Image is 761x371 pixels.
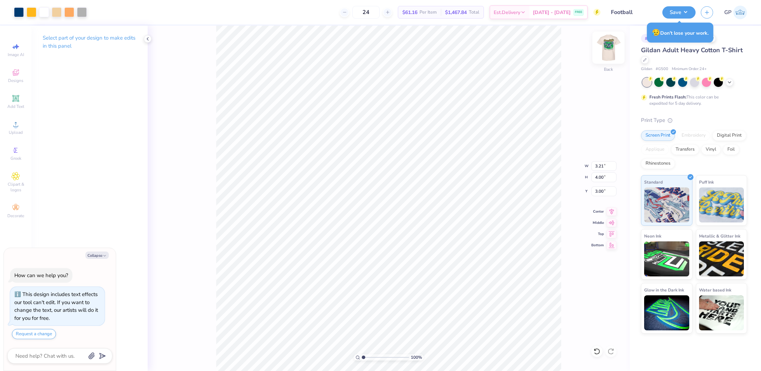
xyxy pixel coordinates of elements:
[402,9,417,16] span: $61.16
[671,144,699,155] div: Transfers
[494,9,520,16] span: Est. Delivery
[411,354,422,360] span: 100 %
[724,8,732,16] span: GP
[8,52,24,57] span: Image AI
[43,34,136,50] p: Select part of your design to make edits in this panel
[644,241,689,276] img: Neon Ink
[644,187,689,222] img: Standard
[575,10,582,15] span: FREE
[591,243,604,248] span: Bottom
[641,34,669,43] div: # 506164A
[8,78,23,83] span: Designs
[591,209,604,214] span: Center
[662,6,696,19] button: Save
[677,130,710,141] div: Embroidery
[712,130,746,141] div: Digital Print
[420,9,437,16] span: Per Item
[445,9,467,16] span: $1,467.84
[699,241,744,276] img: Metallic & Glitter Ink
[699,295,744,330] img: Water based Ink
[10,156,21,161] span: Greek
[12,329,56,339] button: Request a change
[469,9,479,16] span: Total
[656,66,668,72] span: # G500
[699,187,744,222] img: Puff Ink
[591,220,604,225] span: Middle
[85,252,109,259] button: Collapse
[644,286,684,294] span: Glow in the Dark Ink
[701,144,721,155] div: Vinyl
[644,178,663,186] span: Standard
[641,130,675,141] div: Screen Print
[733,6,747,19] img: Gene Padilla
[641,46,743,54] span: Gildan Adult Heavy Cotton T-Shirt
[7,104,24,109] span: Add Text
[594,34,622,62] img: Back
[352,6,380,19] input: – –
[14,291,98,322] div: This design includes text effects our tool can't edit. If you want to change the text, our artist...
[7,213,24,219] span: Decorate
[604,66,613,73] div: Back
[649,94,735,107] div: This color can be expedited for 5 day delivery.
[723,144,739,155] div: Foil
[9,130,23,135] span: Upload
[641,144,669,155] div: Applique
[14,272,68,279] div: How can we help you?
[641,116,747,124] div: Print Type
[644,295,689,330] img: Glow in the Dark Ink
[649,94,686,100] strong: Fresh Prints Flash:
[606,5,657,19] input: Untitled Design
[724,6,747,19] a: GP
[647,23,713,43] div: Don’t lose your work.
[699,232,740,240] span: Metallic & Glitter Ink
[591,232,604,236] span: Top
[533,9,571,16] span: [DATE] - [DATE]
[699,178,714,186] span: Puff Ink
[641,66,652,72] span: Gildan
[641,158,675,169] div: Rhinestones
[3,181,28,193] span: Clipart & logos
[699,286,731,294] span: Water based Ink
[672,66,707,72] span: Minimum Order: 24 +
[652,28,660,37] span: 😥
[644,232,661,240] span: Neon Ink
